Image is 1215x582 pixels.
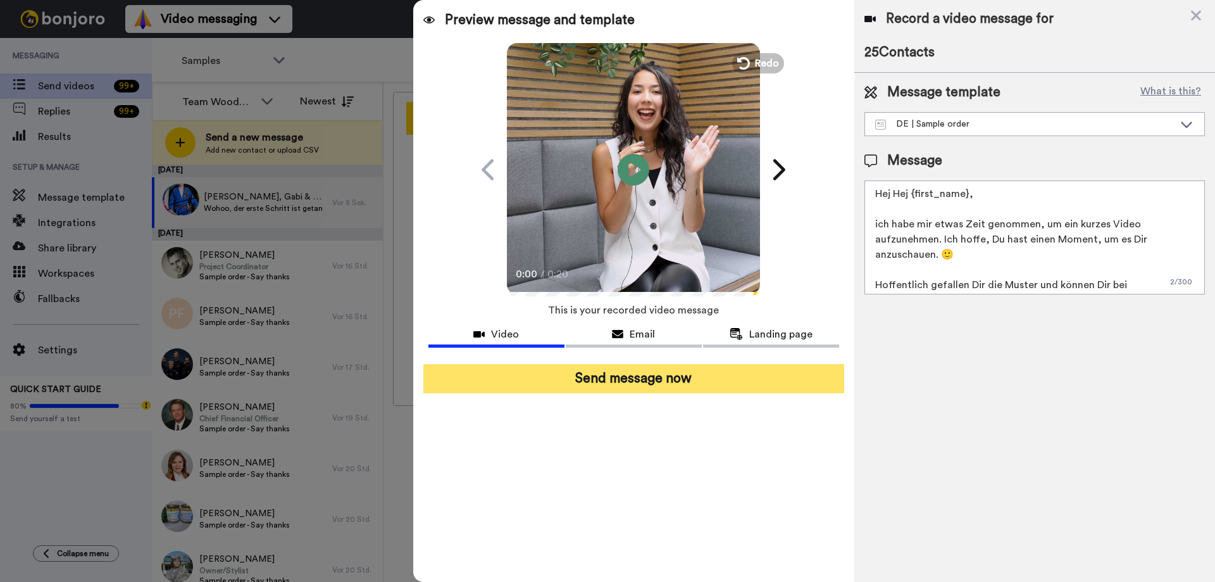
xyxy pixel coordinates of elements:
span: Message template [887,83,1000,102]
textarea: Hej Hej {first_name}, ich habe mir etwas Zeit genommen, um ein kurzes Video aufzunehmen. Ich hoff... [864,180,1205,294]
button: What is this? [1137,83,1205,102]
button: Send message now [423,364,844,393]
span: Email [630,327,655,342]
span: Landing page [749,327,813,342]
span: 0:20 [547,267,570,282]
span: Message [887,151,942,170]
span: / [540,267,545,282]
span: This is your recorded video message [548,296,719,324]
img: Message-temps.svg [875,120,886,130]
div: DE | Sample order [875,118,1174,130]
span: Video [491,327,519,342]
span: 0:00 [516,267,538,282]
